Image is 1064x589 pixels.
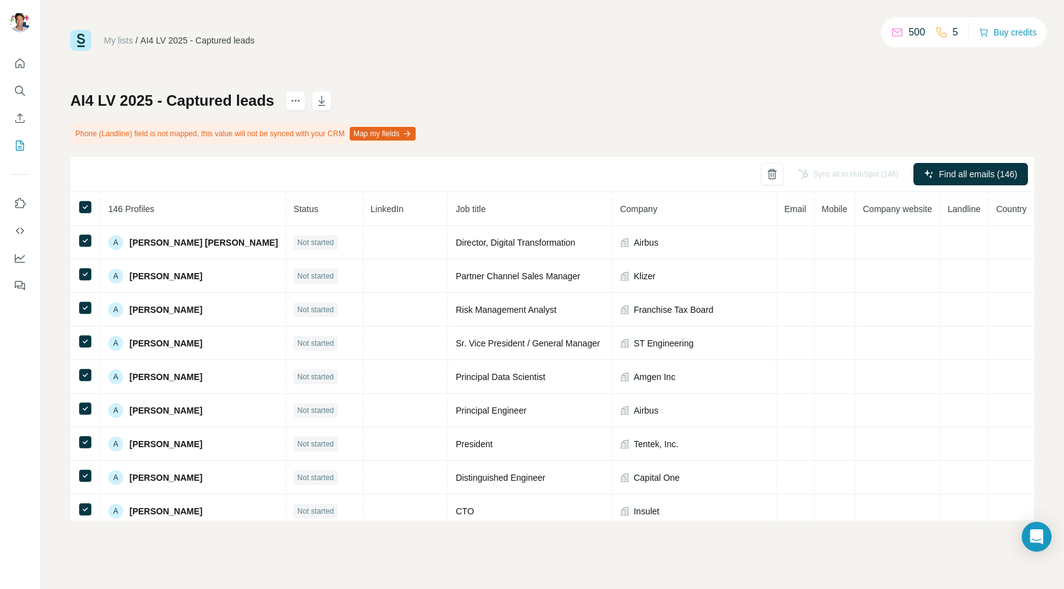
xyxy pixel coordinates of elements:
[129,438,202,450] span: [PERSON_NAME]
[371,204,404,214] span: LinkedIn
[104,35,133,45] a: My lists
[633,371,675,383] span: Amgen Inc
[1022,522,1052,552] div: Open Intercom Messenger
[141,34,254,47] div: AI4 LV 2025 - Captured leads
[70,91,274,111] h1: AI4 LV 2025 - Captured leads
[297,338,334,349] span: Not started
[297,472,334,483] span: Not started
[129,236,278,249] span: [PERSON_NAME] [PERSON_NAME]
[10,274,30,297] button: Feedback
[455,439,492,449] span: President
[10,134,30,157] button: My lists
[108,403,123,418] div: A
[10,107,30,129] button: Enrich CSV
[10,80,30,102] button: Search
[455,372,545,382] span: Principal Data Scientist
[297,438,334,450] span: Not started
[948,204,981,214] span: Landline
[822,204,847,214] span: Mobile
[129,404,202,417] span: [PERSON_NAME]
[297,271,334,282] span: Not started
[953,25,958,40] p: 5
[455,338,600,348] span: Sr. Vice President / General Manager
[10,52,30,75] button: Quick start
[108,504,123,519] div: A
[129,270,202,282] span: [PERSON_NAME]
[863,204,932,214] span: Company website
[136,34,138,47] li: /
[10,12,30,32] img: Avatar
[979,24,1037,41] button: Buy credits
[455,473,545,483] span: Distinguished Engineer
[455,238,575,248] span: Director, Digital Transformation
[633,304,713,316] span: Franchise Tax Board
[108,302,123,317] div: A
[108,269,123,284] div: A
[297,371,334,383] span: Not started
[108,437,123,452] div: A
[108,235,123,250] div: A
[297,304,334,315] span: Not started
[286,91,306,111] button: actions
[913,163,1028,185] button: Find all emails (146)
[108,470,123,485] div: A
[129,505,202,517] span: [PERSON_NAME]
[129,304,202,316] span: [PERSON_NAME]
[784,204,806,214] span: Email
[633,236,658,249] span: Airbus
[108,204,154,214] span: 146 Profiles
[633,471,679,484] span: Capital One
[350,127,416,141] button: Map my fields
[108,336,123,351] div: A
[70,30,91,51] img: Surfe Logo
[633,438,678,450] span: Tentek, Inc.
[297,237,334,248] span: Not started
[108,369,123,384] div: A
[129,371,202,383] span: [PERSON_NAME]
[10,192,30,215] button: Use Surfe on LinkedIn
[908,25,925,40] p: 500
[129,471,202,484] span: [PERSON_NAME]
[455,305,556,315] span: Risk Management Analyst
[620,204,657,214] span: Company
[297,506,334,517] span: Not started
[996,204,1027,214] span: Country
[633,270,655,282] span: Klizer
[633,337,693,350] span: ST Engineering
[70,123,418,144] div: Phone (Landline) field is not mapped, this value will not be synced with your CRM
[10,247,30,269] button: Dashboard
[297,405,334,416] span: Not started
[939,168,1017,180] span: Find all emails (146)
[455,506,474,516] span: CTO
[455,204,485,214] span: Job title
[294,204,319,214] span: Status
[455,406,526,415] span: Principal Engineer
[633,505,659,517] span: Insulet
[633,404,658,417] span: Airbus
[10,220,30,242] button: Use Surfe API
[129,337,202,350] span: [PERSON_NAME]
[455,271,580,281] span: Partner Channel Sales Manager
